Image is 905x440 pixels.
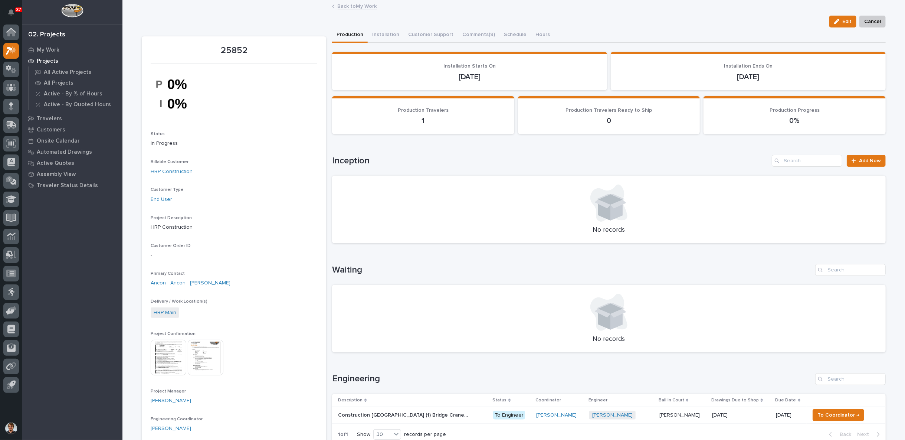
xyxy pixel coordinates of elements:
[659,396,684,404] p: Ball In Court
[154,309,176,317] a: HRP Main
[151,397,191,405] a: [PERSON_NAME]
[3,4,19,20] button: Notifications
[404,431,446,438] p: records per page
[847,155,886,167] a: Add New
[712,116,877,125] p: 0%
[531,27,554,43] button: Hours
[37,149,92,156] p: Automated Drawings
[44,80,73,87] p: All Projects
[458,27,499,43] button: Comments (9)
[22,169,122,180] a: Assembly View
[829,16,856,27] button: Edit
[151,132,165,136] span: Status
[9,9,19,21] div: Notifications37
[332,27,368,43] button: Production
[368,27,404,43] button: Installation
[151,389,186,394] span: Project Manager
[864,17,881,26] span: Cancel
[341,116,505,125] p: 1
[823,431,854,438] button: Back
[151,188,184,192] span: Customer Type
[588,396,607,404] p: Engineer
[776,396,796,404] p: Due Date
[620,72,877,81] p: [DATE]
[3,421,19,436] button: users-avatar
[332,407,886,423] tr: Construction [GEOGRAPHIC_DATA] (1) Bridge Crane (2) MezzaninesConstruction [GEOGRAPHIC_DATA] (1) ...
[341,335,877,343] p: No records
[37,58,58,65] p: Projects
[493,411,525,420] div: To Engineer
[566,108,652,113] span: Production Travelers Ready to Ship
[29,88,122,99] a: Active - By % of Hours
[859,158,881,163] span: Add New
[842,18,852,25] span: Edit
[332,374,812,384] h1: Engineering
[776,412,804,418] p: [DATE]
[151,216,192,220] span: Project Description
[813,409,864,421] button: To Coordinator →
[151,224,317,231] p: HRP Construction
[37,171,76,178] p: Assembly View
[44,69,91,76] p: All Active Projects
[357,431,370,438] p: Show
[22,55,122,66] a: Projects
[151,196,172,203] a: End User
[61,4,83,17] img: Workspace Logo
[151,160,188,164] span: Billable Customer
[151,68,206,120] img: wqnhGCYQjaodm9r3MFh82OfYjWmRHIKnJI0LNRdMZPU
[815,264,886,276] input: Search
[37,127,65,133] p: Customers
[398,108,449,113] span: Production Travelers
[151,332,196,336] span: Project Confirmation
[44,91,102,97] p: Active - By % of Hours
[711,396,759,404] p: Drawings Due to Shop
[659,411,701,418] p: [PERSON_NAME]
[44,101,111,108] p: Active - By Quoted Hours
[37,138,80,144] p: Onsite Calendar
[535,396,561,404] p: Coordinator
[151,299,207,304] span: Delivery / Work Location(s)
[151,279,230,287] a: Ancon - Ancon - [PERSON_NAME]
[857,431,873,438] span: Next
[772,155,842,167] input: Search
[817,411,859,420] span: To Coordinator →
[341,226,877,234] p: No records
[815,373,886,385] input: Search
[22,157,122,169] a: Active Quotes
[592,412,633,418] a: [PERSON_NAME]
[859,16,886,27] button: Cancel
[37,115,62,122] p: Travelers
[29,67,122,77] a: All Active Projects
[29,99,122,110] a: Active - By Quoted Hours
[37,182,98,189] p: Traveler Status Details
[338,396,363,404] p: Description
[536,412,577,418] a: [PERSON_NAME]
[22,146,122,157] a: Automated Drawings
[37,160,74,167] p: Active Quotes
[151,425,191,433] a: [PERSON_NAME]
[151,251,317,259] p: -
[499,27,531,43] button: Schedule
[404,27,458,43] button: Customer Support
[28,31,65,39] div: 02. Projects
[151,45,317,56] p: 25852
[443,63,496,69] span: Installation Starts On
[151,140,317,147] p: In Progress
[492,396,506,404] p: Status
[37,47,59,53] p: My Work
[341,72,598,81] p: [DATE]
[338,411,469,418] p: Construction New Building (1) Bridge Crane (2) Mezzanines
[527,116,691,125] p: 0
[332,265,812,276] h1: Waiting
[151,271,185,276] span: Primary Contact
[332,156,769,166] h1: Inception
[854,431,886,438] button: Next
[374,431,391,439] div: 30
[151,417,203,421] span: Engineering Coordinator
[22,180,122,191] a: Traveler Status Details
[338,1,377,10] a: Back toMy Work
[712,411,729,418] p: [DATE]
